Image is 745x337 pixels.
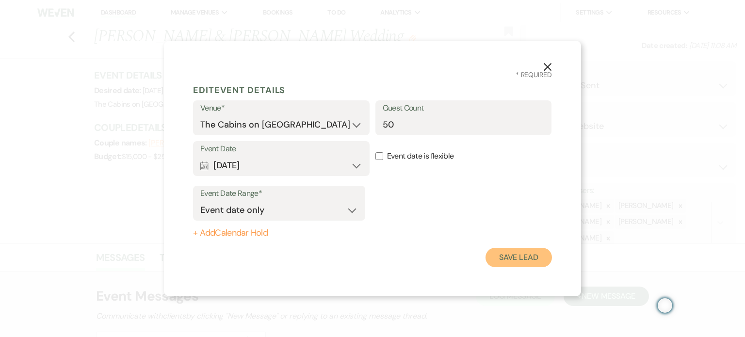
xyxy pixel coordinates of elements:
button: [DATE] [200,156,362,175]
label: Event date is flexible [375,141,552,172]
label: Event Date [200,142,362,156]
label: Venue* [200,101,362,115]
h3: * Required [193,70,552,80]
label: Event Date Range* [200,187,358,201]
button: Save Lead [486,248,552,267]
input: Event date is flexible [375,152,383,160]
h5: Edit Event Details [193,83,552,97]
label: Guest Count [383,101,545,115]
button: + AddCalendar Hold [193,228,365,238]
